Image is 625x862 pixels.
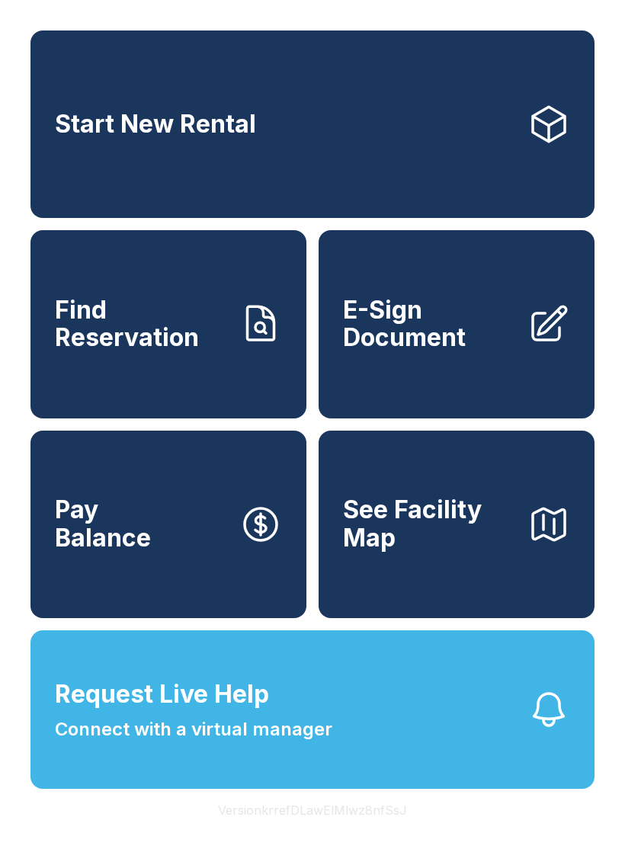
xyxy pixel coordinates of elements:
button: Request Live HelpConnect with a virtual manager [30,630,595,789]
span: Pay Balance [55,496,151,552]
span: Start New Rental [55,111,256,139]
button: VersionkrrefDLawElMlwz8nfSsJ [206,789,419,832]
span: See Facility Map [343,496,515,552]
button: PayBalance [30,431,306,618]
a: Find Reservation [30,230,306,418]
a: E-Sign Document [319,230,595,418]
span: Connect with a virtual manager [55,716,332,743]
a: Start New Rental [30,30,595,218]
span: Find Reservation [55,296,227,352]
span: Request Live Help [55,676,269,713]
span: E-Sign Document [343,296,515,352]
button: See Facility Map [319,431,595,618]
